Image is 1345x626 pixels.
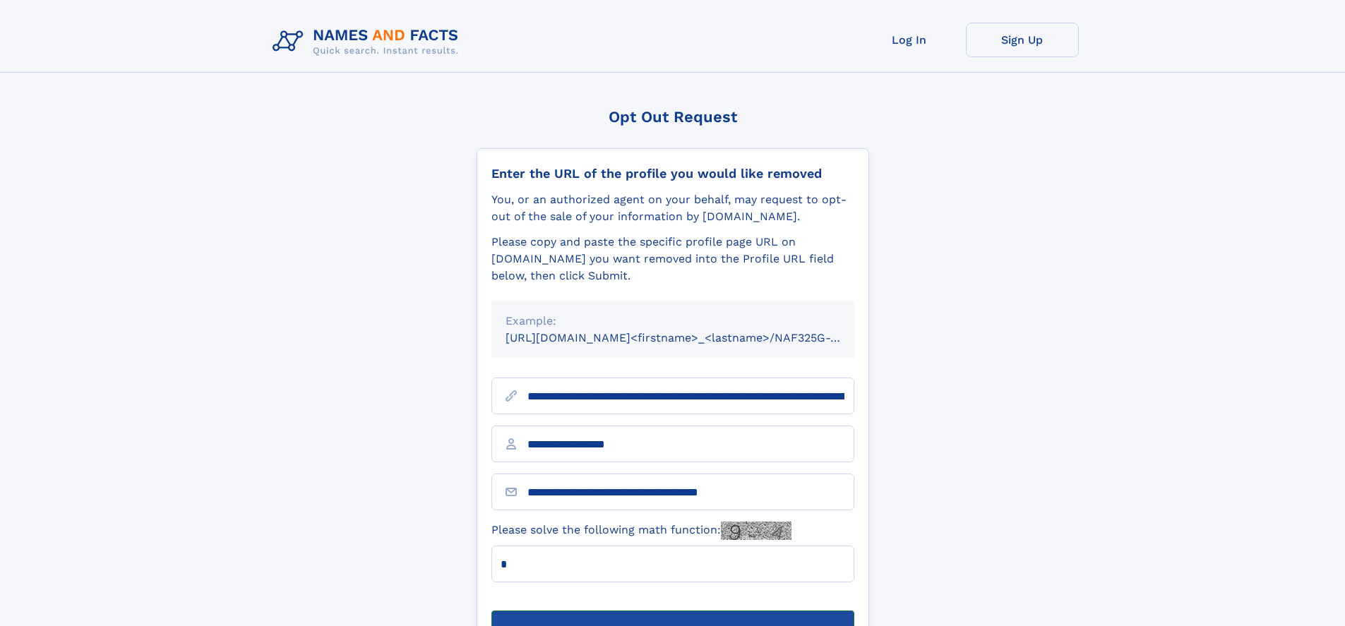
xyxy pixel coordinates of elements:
[267,23,470,61] img: Logo Names and Facts
[853,23,966,57] a: Log In
[477,108,869,126] div: Opt Out Request
[491,191,854,225] div: You, or an authorized agent on your behalf, may request to opt-out of the sale of your informatio...
[966,23,1079,57] a: Sign Up
[491,166,854,181] div: Enter the URL of the profile you would like removed
[506,313,840,330] div: Example:
[506,331,881,344] small: [URL][DOMAIN_NAME]<firstname>_<lastname>/NAF325G-xxxxxxxx
[491,234,854,284] div: Please copy and paste the specific profile page URL on [DOMAIN_NAME] you want removed into the Pr...
[491,522,791,540] label: Please solve the following math function:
